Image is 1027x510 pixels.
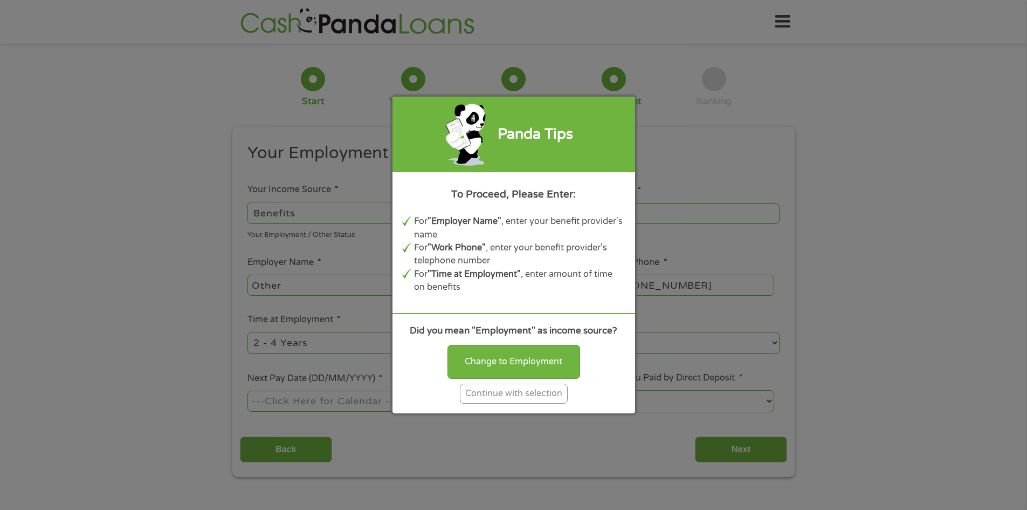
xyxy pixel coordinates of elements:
div: Continue with selection [460,384,568,404]
b: "Employer Name" [428,216,501,227]
img: green-panda-phone.png [444,101,488,167]
li: For , enter amount of time on benefits [414,268,625,294]
li: For , enter your benefit provider's telephone number [414,241,625,268]
b: "Time at Employment" [428,269,521,280]
b: "Work Phone" [428,242,486,253]
div: Change to Employment [447,345,580,378]
div: To Proceed, Please Enter: [402,187,625,202]
div: Did you mean "Employment" as income source? [402,324,625,338]
div: Panda Tips [498,124,573,146]
li: For , enter your benefit provider's name [414,215,625,241]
